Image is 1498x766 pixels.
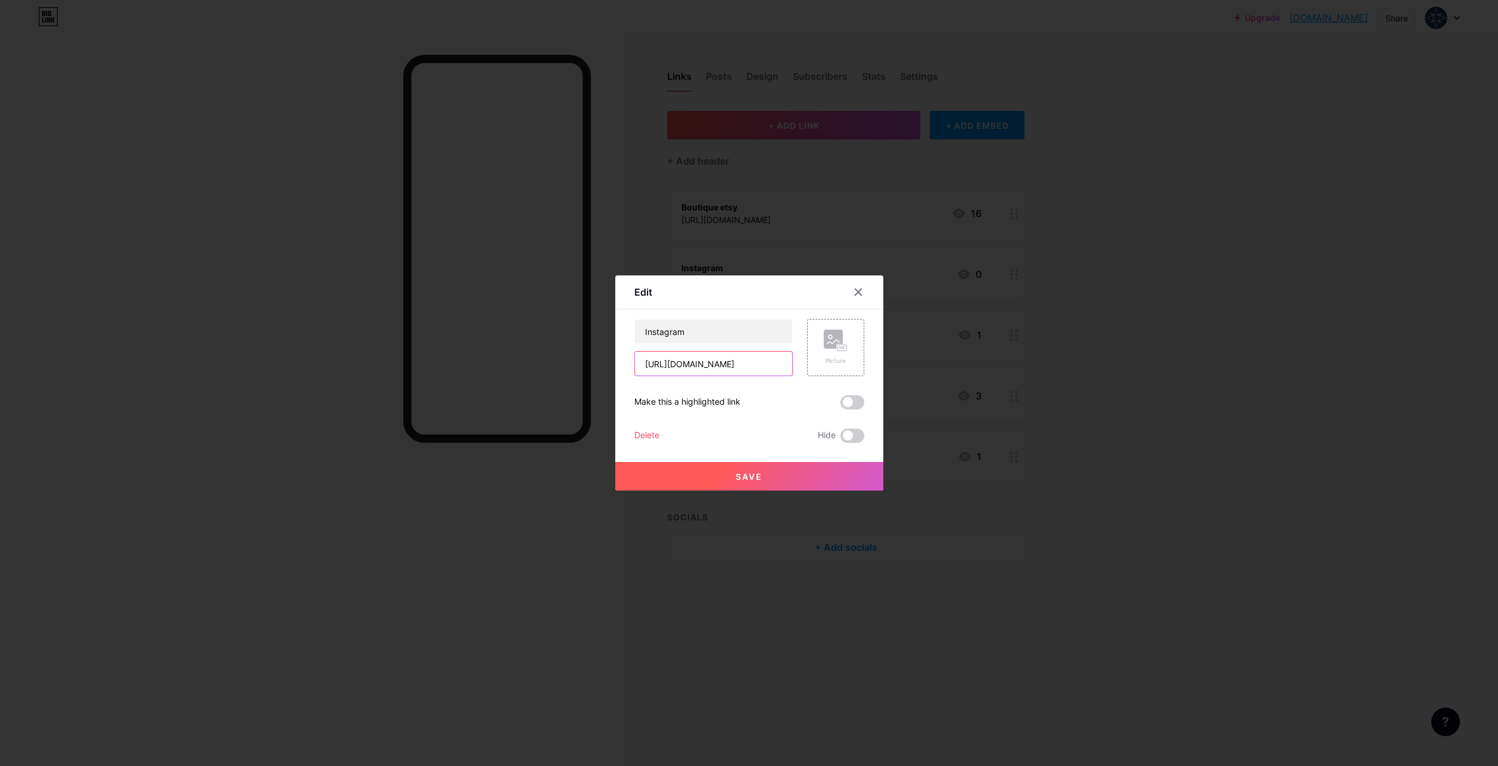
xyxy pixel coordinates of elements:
input: Title [635,320,792,343]
button: Save [615,462,883,491]
span: Hide [818,429,836,443]
div: Picture [824,356,848,365]
div: Delete [634,429,659,443]
div: Make this a highlighted link [634,395,740,410]
div: Edit [634,285,652,299]
span: Save [736,472,762,482]
input: URL [635,352,792,376]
